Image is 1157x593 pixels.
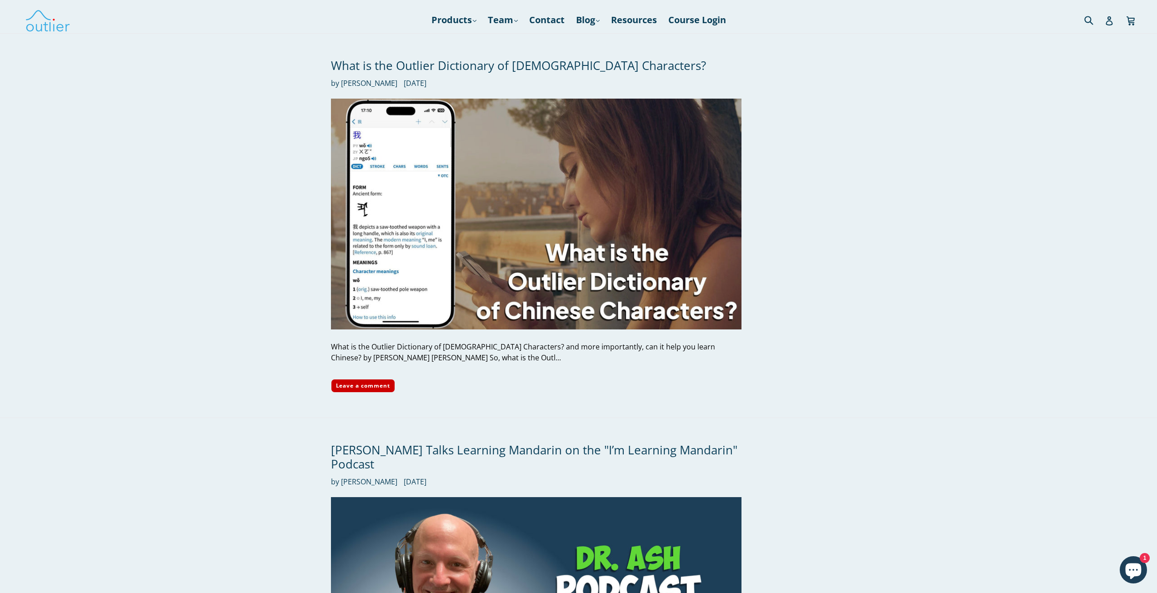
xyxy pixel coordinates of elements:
a: Products [427,12,481,28]
a: Blog [571,12,604,28]
a: What is the Outlier Dictionary of [DEMOGRAPHIC_DATA] Characters? [331,57,706,74]
a: Course Login [664,12,731,28]
time: [DATE] [404,477,426,487]
a: [PERSON_NAME] Talks Learning Mandarin on the "I’m Learning Mandarin" Podcast [331,442,737,472]
time: [DATE] [404,78,426,88]
div: What is the Outlier Dictionary of [DEMOGRAPHIC_DATA] Characters? and more importantly, can it hel... [331,341,741,363]
a: Resources [606,12,661,28]
span: by [PERSON_NAME] [331,78,397,89]
span: by [PERSON_NAME] [331,476,397,487]
a: Contact [525,12,569,28]
input: Search [1082,10,1107,29]
img: Outlier Linguistics [25,7,70,33]
a: Team [483,12,522,28]
a: Leave a comment [331,379,395,393]
inbox-online-store-chat: Shopify online store chat [1117,556,1150,586]
img: What is the Outlier Dictionary of Chinese Characters? [331,99,741,329]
